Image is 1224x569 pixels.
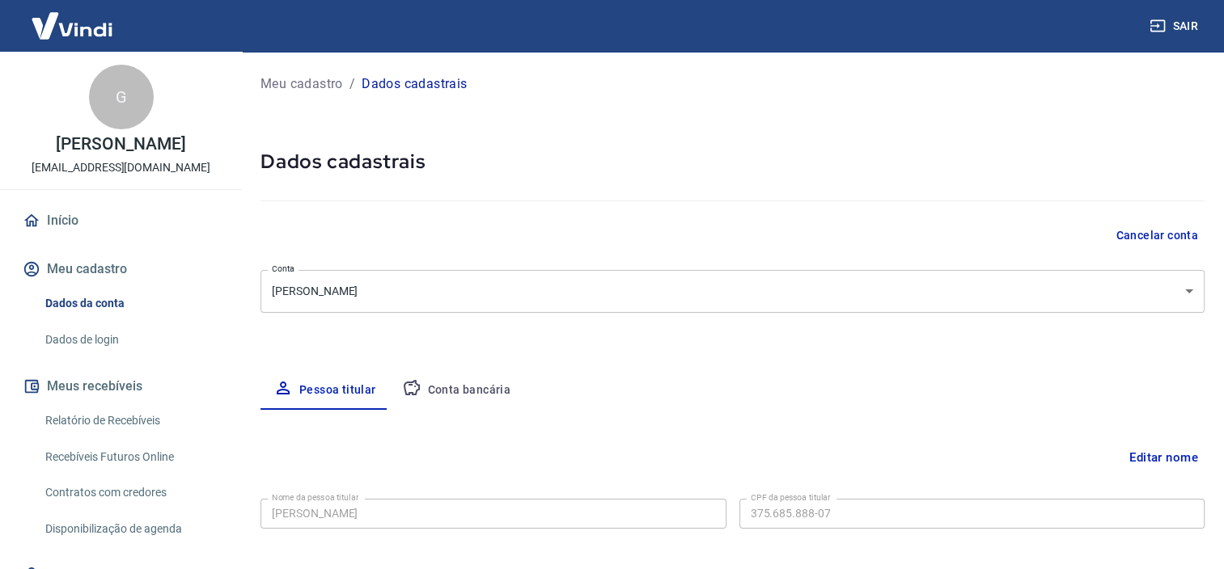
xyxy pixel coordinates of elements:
[19,1,125,50] img: Vindi
[89,65,154,129] div: G
[39,287,222,320] a: Dados da conta
[39,476,222,509] a: Contratos com credores
[389,371,524,410] button: Conta bancária
[19,369,222,404] button: Meus recebíveis
[19,251,222,287] button: Meu cadastro
[1146,11,1205,41] button: Sair
[39,440,222,474] a: Recebíveis Futuros Online
[39,512,222,546] a: Disponibilização de agenda
[260,270,1205,313] div: [PERSON_NAME]
[260,74,343,94] a: Meu cadastro
[272,491,358,504] label: Nome da pessoa titular
[39,323,222,356] a: Dados de login
[349,74,355,94] p: /
[56,136,185,153] p: [PERSON_NAME]
[32,159,210,176] p: [EMAIL_ADDRESS][DOMAIN_NAME]
[39,404,222,437] a: Relatório de Recebíveis
[272,263,294,275] label: Conta
[362,74,467,94] p: Dados cadastrais
[260,149,1205,175] h5: Dados cadastrais
[19,203,222,238] a: Início
[1123,442,1205,473] button: Editar nome
[1109,221,1205,251] button: Cancelar conta
[751,491,831,504] label: CPF da pessoa titular
[260,371,389,410] button: Pessoa titular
